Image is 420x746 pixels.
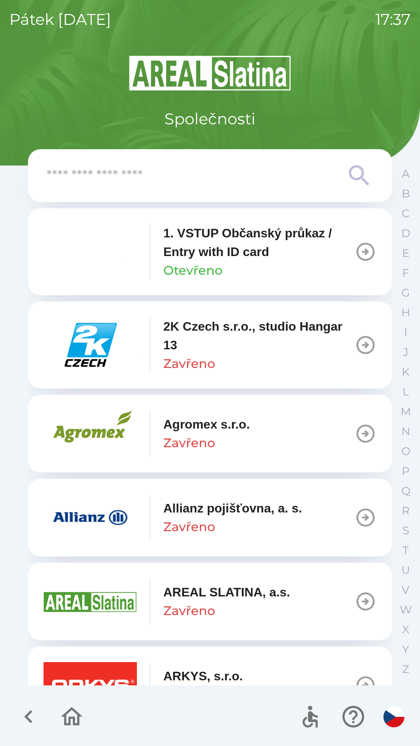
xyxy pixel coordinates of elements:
[44,410,137,457] img: 33c739ec-f83b-42c3-a534-7980a31bd9ae.png
[44,578,137,625] img: aad3f322-fb90-43a2-be23-5ead3ef36ce5.png
[28,302,392,389] button: 2K Czech s.r.o., studio Hangar 13Zavřeno
[402,385,409,399] p: L
[163,583,290,601] p: AREAL SLATINA, a.s.
[163,434,215,452] p: Zavřeno
[163,354,215,373] p: Zavřeno
[375,8,411,31] p: 17:37
[402,524,409,537] p: S
[401,405,411,418] p: M
[403,345,408,359] p: J
[402,365,409,379] p: K
[28,54,392,92] img: Logo
[163,667,243,685] p: ARKYS, s.r.o.
[396,322,415,342] button: I
[396,640,415,659] button: Y
[396,521,415,540] button: S
[396,560,415,580] button: U
[28,479,392,556] button: Allianz pojišťovna, a. s.Zavřeno
[396,600,415,620] button: W
[163,261,222,280] p: Otevřeno
[44,228,137,275] img: 79c93659-7a2c-460d-85f3-2630f0b529cc.png
[396,382,415,402] button: L
[396,441,415,461] button: O
[401,425,410,438] p: N
[402,207,409,220] p: C
[396,263,415,283] button: F
[396,303,415,322] button: H
[163,224,355,261] p: 1. VSTUP Občanský průkaz / Entry with ID card
[402,623,409,636] p: X
[396,184,415,204] button: B
[402,643,409,656] p: Y
[396,501,415,521] button: R
[396,362,415,382] button: K
[396,243,415,263] button: E
[9,8,111,31] p: pátek [DATE]
[396,204,415,223] button: C
[163,499,302,518] p: Allianz pojišťovna, a. s.
[401,563,410,577] p: U
[396,402,415,422] button: M
[383,706,404,727] img: cs flag
[402,583,409,597] p: V
[44,662,137,709] img: 5feb7022-72b1-49ea-9745-3ad821b03008.png
[396,283,415,303] button: G
[401,227,410,240] p: D
[396,461,415,481] button: P
[402,662,409,676] p: Z
[402,544,409,557] p: T
[396,580,415,600] button: V
[396,620,415,640] button: X
[28,563,392,640] button: AREAL SLATINA, a.s.Zavřeno
[396,223,415,243] button: D
[402,504,409,518] p: R
[163,518,215,536] p: Zavřeno
[401,484,410,498] p: Q
[402,246,409,260] p: E
[396,342,415,362] button: J
[402,266,409,280] p: F
[402,464,409,478] p: P
[44,494,137,541] img: f3415073-8ef0-49a2-9816-fbbc8a42d535.png
[164,107,255,131] p: Společnosti
[402,167,409,181] p: A
[400,603,412,617] p: W
[401,286,410,300] p: G
[396,659,415,679] button: Z
[396,422,415,441] button: N
[28,647,392,724] button: ARKYS, s.r.o.Zavřeno
[163,601,215,620] p: Zavřeno
[404,326,407,339] p: I
[28,395,392,472] button: Agromex s.r.o.Zavřeno
[396,540,415,560] button: T
[401,444,410,458] p: O
[44,322,137,368] img: 46855577-05aa-44e5-9e88-426d6f140dc0.png
[396,481,415,501] button: Q
[396,164,415,184] button: A
[401,306,410,319] p: H
[402,187,410,200] p: B
[28,208,392,295] button: 1. VSTUP Občanský průkaz / Entry with ID cardOtevřeno
[163,317,355,354] p: 2K Czech s.r.o., studio Hangar 13
[163,415,250,434] p: Agromex s.r.o.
